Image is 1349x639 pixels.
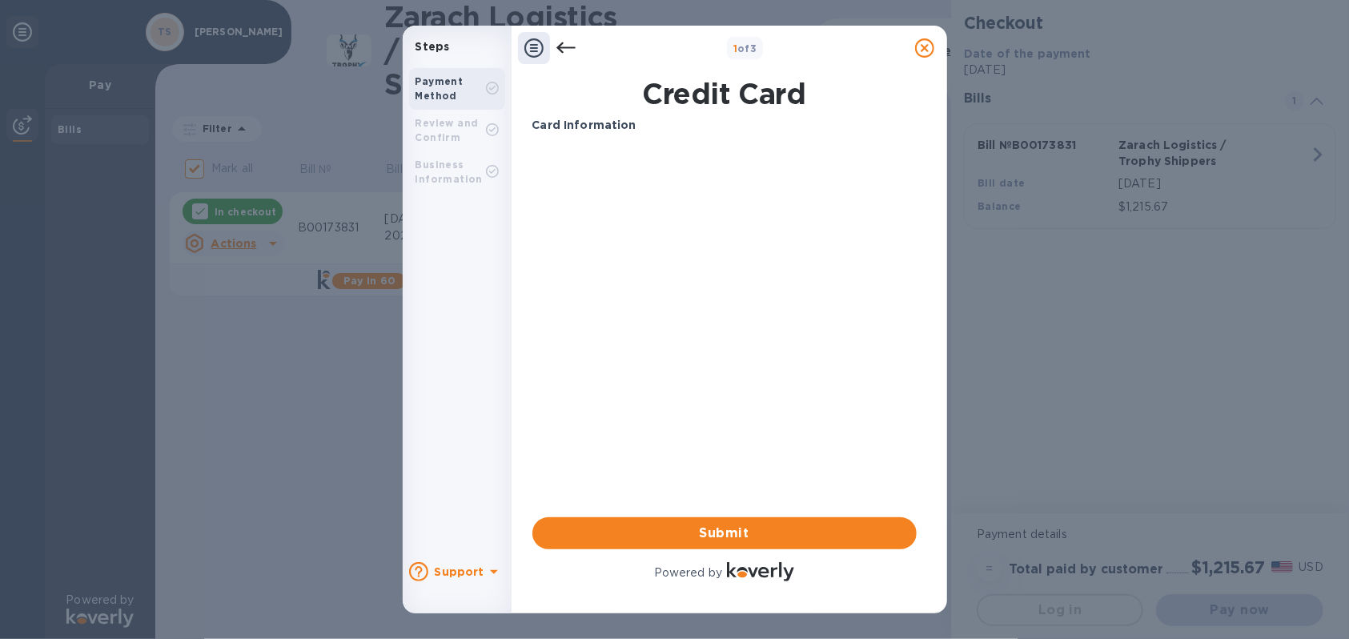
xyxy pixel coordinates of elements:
b: Card Information [532,119,636,131]
iframe: Your browser does not support iframes [532,147,917,267]
h1: Credit Card [526,77,923,111]
b: Support [435,565,484,578]
b: of 3 [733,42,757,54]
b: Review and Confirm [416,117,479,143]
p: Powered by [654,565,722,581]
button: Submit [532,517,917,549]
span: Submit [545,524,904,543]
b: Payment Method [416,75,464,102]
b: Steps [416,40,450,53]
b: Business Information [416,159,483,185]
img: Logo [727,562,794,581]
span: 1 [733,42,737,54]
